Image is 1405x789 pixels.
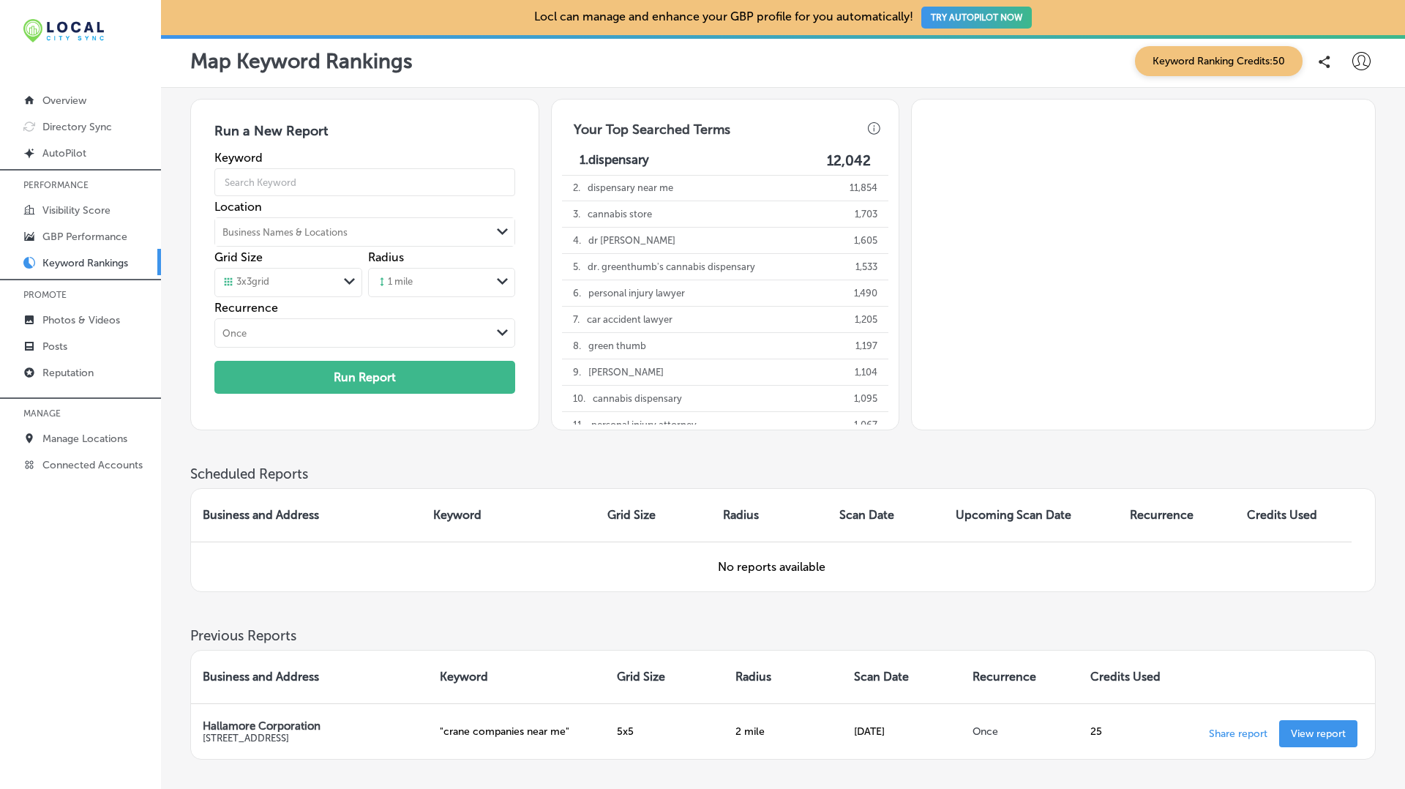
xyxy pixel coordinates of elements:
p: Hallamore Corporation [203,719,416,733]
div: Business Names & Locations [222,227,348,238]
td: [DATE] [842,703,961,759]
label: Grid Size [214,250,263,264]
h3: Run a New Report [214,123,514,151]
p: 1,605 [854,228,877,253]
p: Connected Accounts [42,459,143,471]
th: Scan Date [828,489,943,542]
label: Keyword [214,151,514,165]
p: 1,533 [855,254,877,280]
p: personal injury attorney [591,412,697,438]
p: 1,490 [854,280,877,306]
p: dr [PERSON_NAME] [588,228,675,253]
th: Credits Used [1079,651,1197,703]
button: TRY AUTOPILOT NOW [921,7,1032,29]
th: Business and Address [191,489,421,542]
p: Photos & Videos [42,314,120,326]
img: 12321ecb-abad-46dd-be7f-2600e8d3409flocal-city-sync-logo-rectangle.png [23,19,104,42]
th: Grid Size [605,651,724,703]
p: personal injury lawyer [588,280,685,306]
p: Map Keyword Rankings [190,49,413,73]
h3: Scheduled Reports [190,465,1376,482]
p: 8 . [573,333,581,359]
p: AutoPilot [42,147,86,160]
p: Once [973,725,1068,738]
th: Recurrence [1118,489,1235,542]
p: 1,095 [854,386,877,411]
th: Radius [711,489,828,542]
p: 7 . [573,307,580,332]
td: No reports available [191,542,1352,591]
div: 3 x 3 grid [222,276,269,289]
div: Once [222,328,247,339]
p: GBP Performance [42,231,127,243]
p: 2 . [573,175,580,201]
p: 4 . [573,228,581,253]
p: Keyword Rankings [42,257,128,269]
p: Visibility Score [42,204,110,217]
th: Scan Date [842,651,961,703]
p: 1,067 [854,412,877,438]
p: [STREET_ADDRESS] [203,733,416,744]
p: cannabis store [588,201,652,227]
th: Keyword [421,489,596,542]
p: View report [1291,728,1346,740]
p: 3 . [573,201,580,227]
p: 10 . [573,386,585,411]
th: Keyword [428,651,606,703]
p: 1,197 [855,333,877,359]
p: 9 . [573,359,581,385]
input: Search Keyword [214,162,514,203]
p: Reputation [42,367,94,379]
p: " crane companies near me " [440,725,594,738]
th: Upcoming Scan Date [944,489,1118,542]
p: 1,703 [855,201,877,227]
td: 5 x 5 [605,703,724,759]
label: 12,042 [827,152,871,169]
button: Run Report [214,361,514,394]
th: Recurrence [961,651,1079,703]
p: 1. dispensary [580,152,649,169]
p: dr. greenthumb's cannabis dispensary [588,254,755,280]
label: Location [214,200,514,214]
td: 25 [1079,703,1197,759]
label: Recurrence [214,301,514,315]
p: car accident lawyer [587,307,672,332]
p: green thumb [588,333,646,359]
p: cannabis dispensary [593,386,682,411]
p: Directory Sync [42,121,112,133]
p: 5 . [573,254,580,280]
p: Overview [42,94,86,107]
th: Grid Size [596,489,711,542]
p: Manage Locations [42,433,127,445]
p: 6 . [573,280,581,306]
p: 11,854 [850,175,877,201]
th: Business and Address [191,651,428,703]
h3: Previous Reports [190,627,1376,644]
p: Share report [1209,723,1267,740]
th: Credits Used [1235,489,1352,542]
p: 1,205 [855,307,877,332]
td: 2 mile [724,703,842,759]
div: 1 mile [376,276,413,289]
p: Posts [42,340,67,353]
span: Keyword Ranking Credits: 50 [1135,46,1303,76]
p: 1,104 [855,359,877,385]
p: [PERSON_NAME] [588,359,664,385]
p: 11 . [573,412,584,438]
p: dispensary near me [588,175,673,201]
a: View report [1279,720,1357,747]
h3: Your Top Searched Terms [562,110,742,142]
th: Radius [724,651,842,703]
label: Radius [368,250,404,264]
